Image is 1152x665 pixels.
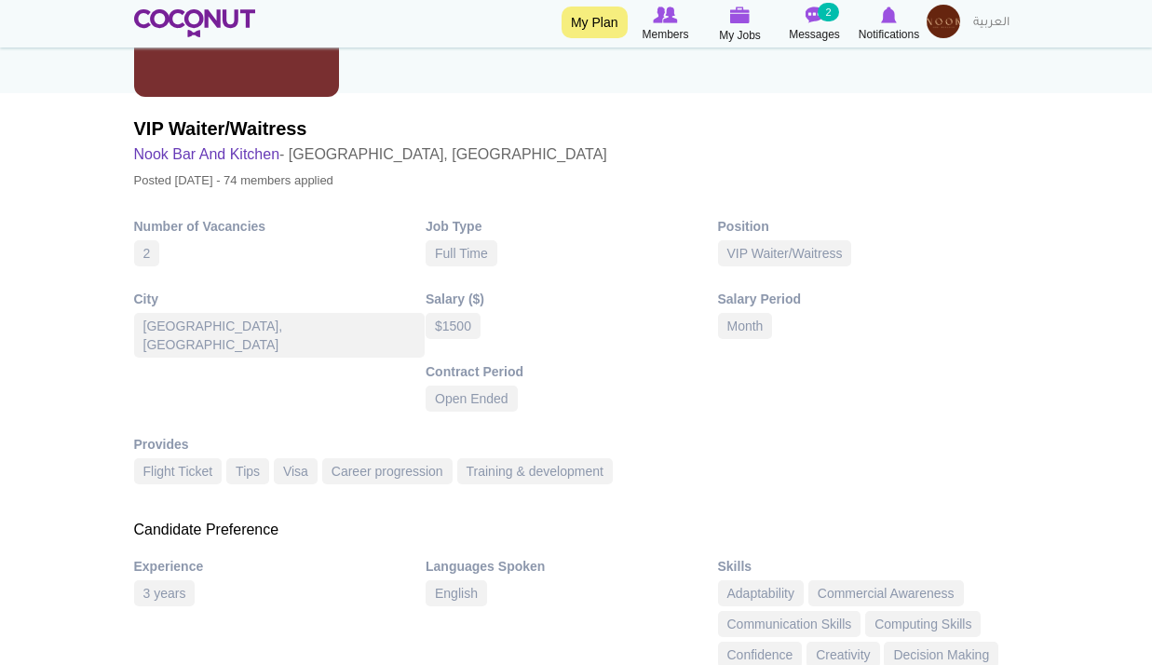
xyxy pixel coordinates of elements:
[426,580,487,606] div: English
[134,458,223,484] div: Flight Ticket
[718,217,1010,236] div: Position
[718,557,1010,576] div: Skills
[274,458,318,484] div: Visa
[703,5,778,45] a: My Jobs My Jobs
[818,3,838,21] small: 2
[134,146,280,162] a: Nook Bar And Kitchen
[134,435,1019,454] div: Provides
[134,142,607,168] h3: - [GEOGRAPHIC_DATA], [GEOGRAPHIC_DATA]
[426,557,718,576] div: Languages Spoken
[134,240,160,266] div: 2
[718,611,861,637] div: Communication Skills
[718,313,773,339] div: Month
[134,313,426,358] div: [GEOGRAPHIC_DATA], [GEOGRAPHIC_DATA]
[426,386,518,412] div: Open Ended
[789,25,840,44] span: Messages
[426,290,718,308] div: Salary ($)
[134,580,196,606] div: 3 years
[426,313,481,339] div: $1500
[718,580,804,606] div: Adaptability
[808,580,964,606] div: Commercial Awareness
[653,7,677,23] img: Browse Members
[718,240,852,266] div: VIP Waiter/Waitress
[629,5,703,44] a: Browse Members Members
[865,611,981,637] div: Computing Skills
[226,458,269,484] div: Tips
[964,5,1019,42] a: العربية
[134,9,256,37] img: Home
[134,290,427,308] div: City
[134,217,427,236] div: Number of Vacancies
[457,458,613,484] div: Training & development
[881,7,897,23] img: Notifications
[134,115,607,142] h2: VIP Waiter/Waitress
[642,25,688,44] span: Members
[426,217,718,236] div: Job Type
[718,290,1010,308] div: Salary Period
[852,5,927,44] a: Notifications Notifications
[134,168,607,194] p: Posted [DATE] - 74 members applied
[778,5,852,44] a: Messages Messages 2
[426,362,718,381] div: Contract Period
[134,557,427,576] div: Experience
[859,25,919,44] span: Notifications
[562,7,628,38] a: My Plan
[730,7,751,23] img: My Jobs
[322,458,453,484] div: Career progression
[719,26,761,45] span: My Jobs
[134,522,279,537] span: Candidate Preference
[426,240,497,266] div: Full Time
[806,7,824,23] img: Messages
